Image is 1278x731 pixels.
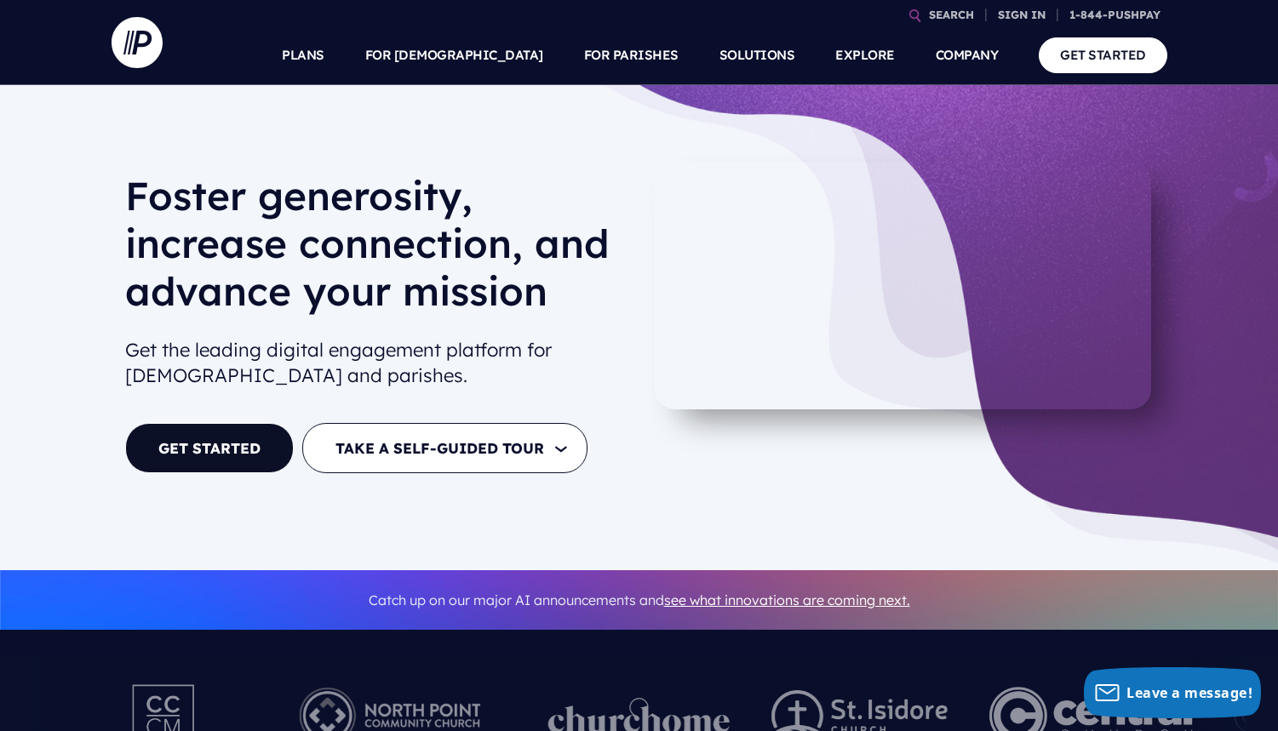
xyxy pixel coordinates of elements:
a: PLANS [282,26,324,85]
p: Catch up on our major AI announcements and [125,581,1154,620]
button: TAKE A SELF-GUIDED TOUR [302,423,587,473]
button: Leave a message! [1084,667,1261,718]
h1: Foster generosity, increase connection, and advance your mission [125,172,626,328]
a: FOR PARISHES [584,26,679,85]
h2: Get the leading digital engagement platform for [DEMOGRAPHIC_DATA] and parishes. [125,330,626,397]
a: SOLUTIONS [719,26,795,85]
a: see what innovations are coming next. [664,591,910,608]
a: GET STARTED [1039,37,1167,72]
a: COMPANY [936,26,999,85]
a: FOR [DEMOGRAPHIC_DATA] [365,26,543,85]
span: Leave a message! [1126,683,1252,702]
a: EXPLORE [835,26,895,85]
a: GET STARTED [125,423,294,473]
